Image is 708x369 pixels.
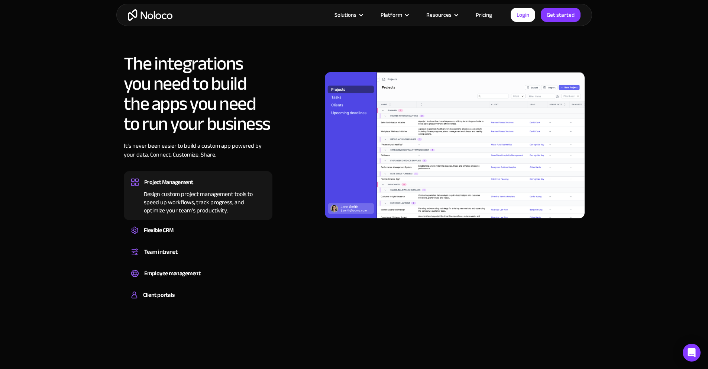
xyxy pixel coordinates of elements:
[144,268,201,279] div: Employee management
[144,246,178,257] div: Team intranet
[426,10,452,20] div: Resources
[334,10,356,20] div: Solutions
[511,8,535,22] a: Login
[131,257,265,260] div: Set up a central space for your team to collaborate, share information, and stay up to date on co...
[143,289,174,301] div: Client portals
[131,301,265,303] div: Build a secure, fully-branded, and personalized client portal that lets your customers self-serve.
[124,54,272,134] h2: The integrations you need to build the apps you need to run your business
[144,225,174,236] div: Flexible CRM
[144,177,193,188] div: Project Management
[683,344,701,362] div: Open Intercom Messenger
[325,10,371,20] div: Solutions
[128,9,172,21] a: home
[541,8,581,22] a: Get started
[131,236,265,238] div: Create a custom CRM that you can adapt to your business’s needs, centralize your workflows, and m...
[466,10,501,20] a: Pricing
[381,10,402,20] div: Platform
[417,10,466,20] div: Resources
[131,279,265,281] div: Easily manage employee information, track performance, and handle HR tasks from a single platform.
[371,10,417,20] div: Platform
[131,188,265,215] div: Design custom project management tools to speed up workflows, track progress, and optimize your t...
[124,141,272,170] div: It’s never been easier to build a custom app powered by your data. Connect, Customize, Share.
